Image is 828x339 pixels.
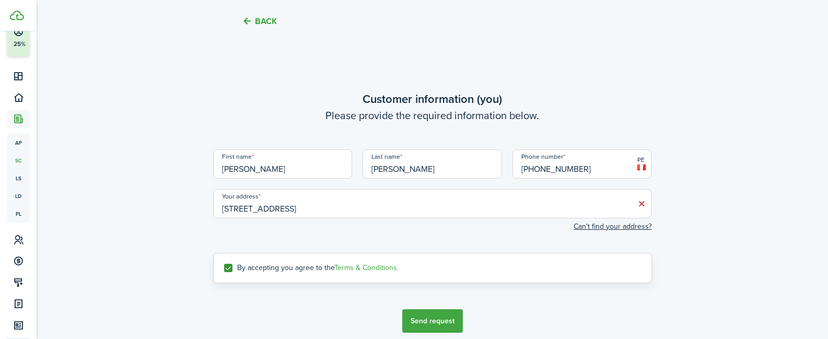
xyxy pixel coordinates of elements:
a: sc [7,151,30,169]
img: TenantCloud [10,10,24,20]
button: 25% [7,19,94,56]
p: 25% [13,40,26,49]
wizard-step-header-title: Customer information (you) [213,90,652,108]
button: Back [242,16,277,27]
input: Start typing the address and then select from the dropdown [213,189,652,218]
button: Send request [402,309,463,333]
a: ap [7,134,30,151]
input: Enter your phone number [512,149,652,179]
span: PE [637,155,646,165]
input: Enter your last name [363,149,502,179]
input: Enter your first name [213,149,353,179]
a: pl [7,205,30,223]
wizard-step-header-description: Please provide the required information below. [213,108,652,123]
a: ld [7,187,30,205]
a: Terms & Conditions. [334,262,399,273]
button: Can't find your address? [574,221,651,232]
label: By accepting you agree to the [224,264,399,272]
a: ls [7,169,30,187]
